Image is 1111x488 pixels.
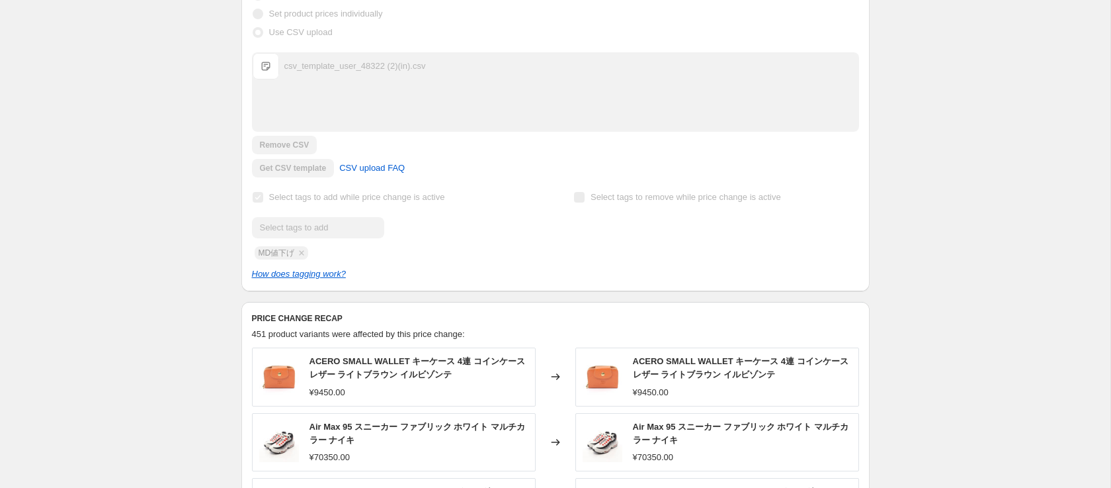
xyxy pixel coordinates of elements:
img: 893931_original_80x.jpg [259,357,299,397]
div: ¥9450.00 [633,386,669,399]
img: 990785_original_ae7a44c5-6387-4174-8086-c3c3915264b8_80x.jpg [583,422,622,462]
div: ¥70350.00 [309,451,350,464]
div: ¥70350.00 [633,451,673,464]
a: CSV upload FAQ [331,158,413,179]
span: Use CSV upload [269,27,333,37]
span: CSV upload FAQ [339,162,405,175]
div: csv_template_user_48322 (2)(in).csv [284,60,426,73]
img: 893931_original_80x.jpg [583,357,622,397]
span: Air Max 95 スニーカー ファブリック ホワイト マルチカラー ナイキ [633,422,848,445]
span: Select tags to add while price change is active [269,192,445,202]
span: 451 product variants were affected by this price change: [252,329,465,339]
input: Select tags to add [252,217,384,238]
h6: PRICE CHANGE RECAP [252,313,859,324]
a: How does tagging work? [252,269,346,279]
img: 990785_original_ae7a44c5-6387-4174-8086-c3c3915264b8_80x.jpg [259,422,299,462]
span: Select tags to remove while price change is active [591,192,781,202]
span: Set product prices individually [269,9,383,19]
span: ACERO SMALL WALLET キーケース 4連 コインケース レザー ライトブラウン イルビゾンテ [633,356,848,379]
span: ACERO SMALL WALLET キーケース 4連 コインケース レザー ライトブラウン イルビゾンテ [309,356,525,379]
div: ¥9450.00 [309,386,345,399]
span: Air Max 95 スニーカー ファブリック ホワイト マルチカラー ナイキ [309,422,525,445]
